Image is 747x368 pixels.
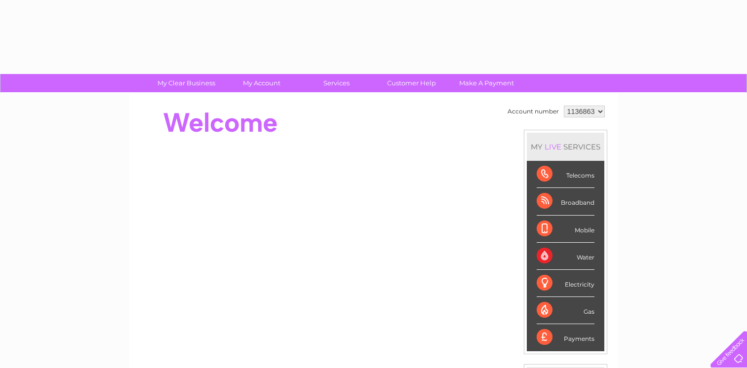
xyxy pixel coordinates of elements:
div: Broadband [537,188,594,215]
a: My Account [221,74,302,92]
div: LIVE [543,142,563,151]
div: Telecoms [537,161,594,188]
div: Mobile [537,216,594,243]
div: Water [537,243,594,270]
div: MY SERVICES [527,133,604,161]
a: Make A Payment [446,74,527,92]
a: Services [296,74,377,92]
a: My Clear Business [146,74,227,92]
div: Gas [537,297,594,324]
a: Customer Help [371,74,452,92]
td: Account number [505,103,561,120]
div: Electricity [537,270,594,297]
div: Payments [537,324,594,351]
